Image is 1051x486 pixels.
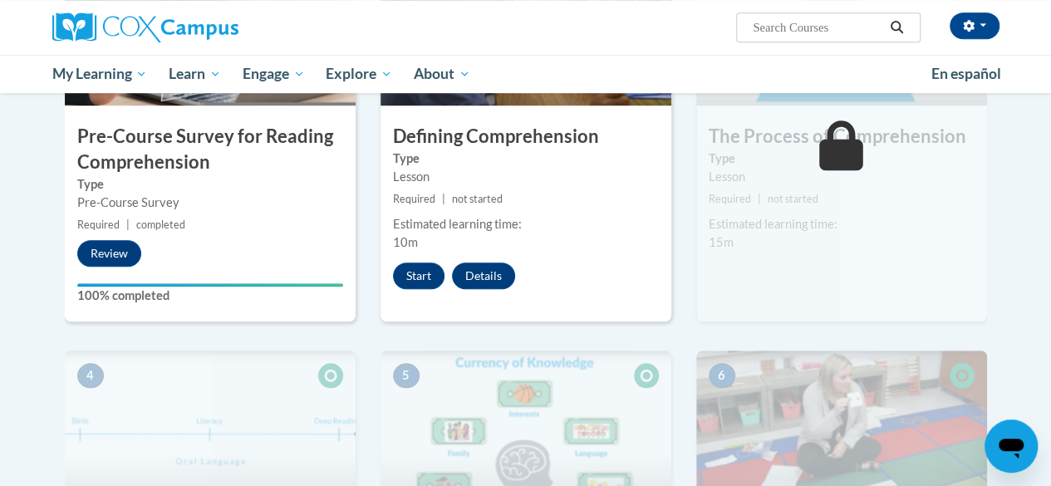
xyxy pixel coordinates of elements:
span: 4 [77,363,104,388]
span: Explore [326,64,392,84]
span: 6 [709,363,735,388]
div: Lesson [709,168,975,186]
span: About [414,64,470,84]
button: Start [393,263,444,289]
span: | [442,193,445,205]
a: Engage [232,55,316,93]
span: Required [393,193,435,205]
span: 15m [709,235,734,249]
h3: Pre-Course Survey for Reading Comprehension [65,124,356,175]
span: | [126,218,130,231]
span: | [758,193,761,205]
div: Your progress [77,283,343,287]
span: not started [452,193,503,205]
input: Search Courses [751,17,884,37]
label: Type [77,175,343,194]
label: Type [393,150,659,168]
a: Cox Campus [52,12,351,42]
h3: The Process of Comprehension [696,124,987,150]
div: Estimated learning time: [393,215,659,233]
span: 10m [393,235,418,249]
span: My Learning [52,64,147,84]
label: 100% completed [77,287,343,305]
h3: Defining Comprehension [381,124,671,150]
div: Pre-Course Survey [77,194,343,212]
a: Learn [158,55,232,93]
iframe: Button to launch messaging window [985,420,1038,473]
label: Type [709,150,975,168]
a: My Learning [42,55,159,93]
div: Main menu [40,55,1012,93]
span: Learn [169,64,221,84]
span: 5 [393,363,420,388]
span: Required [709,193,751,205]
button: Search [884,17,909,37]
span: Engage [243,64,305,84]
a: About [403,55,481,93]
a: En español [921,56,1012,91]
button: Account Settings [950,12,999,39]
span: not started [768,193,818,205]
div: Lesson [393,168,659,186]
img: Cox Campus [52,12,238,42]
a: Explore [315,55,403,93]
span: Required [77,218,120,231]
button: Review [77,240,141,267]
span: completed [136,218,185,231]
div: Estimated learning time: [709,215,975,233]
button: Details [452,263,515,289]
span: En español [931,65,1001,82]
